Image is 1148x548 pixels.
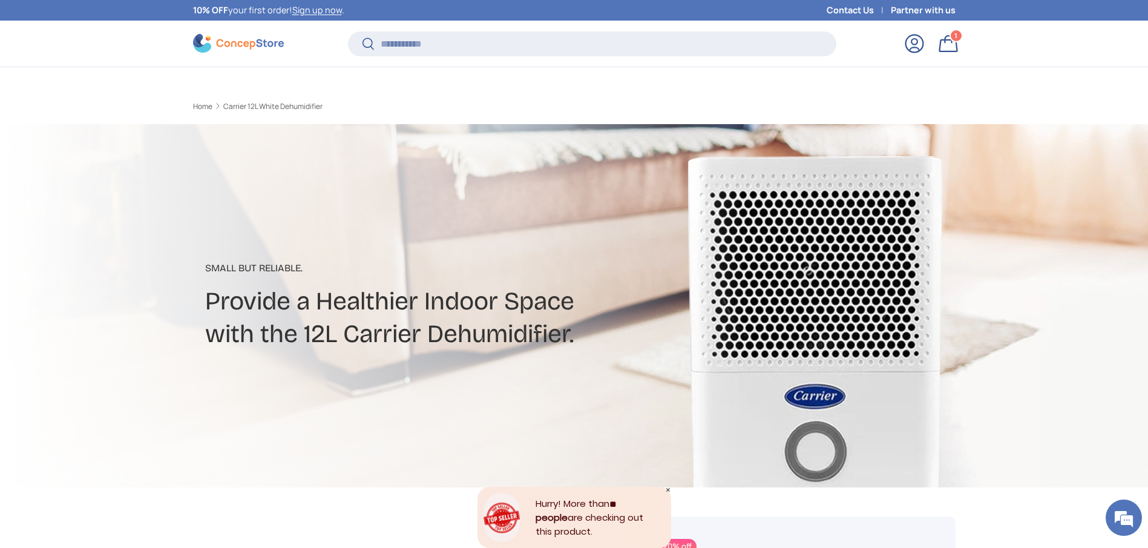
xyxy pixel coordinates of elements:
[193,4,228,16] strong: 10% OFF
[193,4,344,17] p: your first order! .
[292,4,342,16] a: Sign up now
[954,31,957,40] span: 1
[223,103,323,110] a: Carrier 12L White Dehumidifier
[193,101,597,112] nav: Breadcrumbs
[891,4,956,17] a: Partner with us
[827,4,891,17] a: Contact Us
[665,487,671,493] div: Close
[205,285,670,351] h2: Provide a Healthier Indoor Space with the 12L Carrier Dehumidifier.
[193,103,212,110] a: Home
[193,34,284,53] img: ConcepStore
[205,261,670,276] p: Small But Reliable.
